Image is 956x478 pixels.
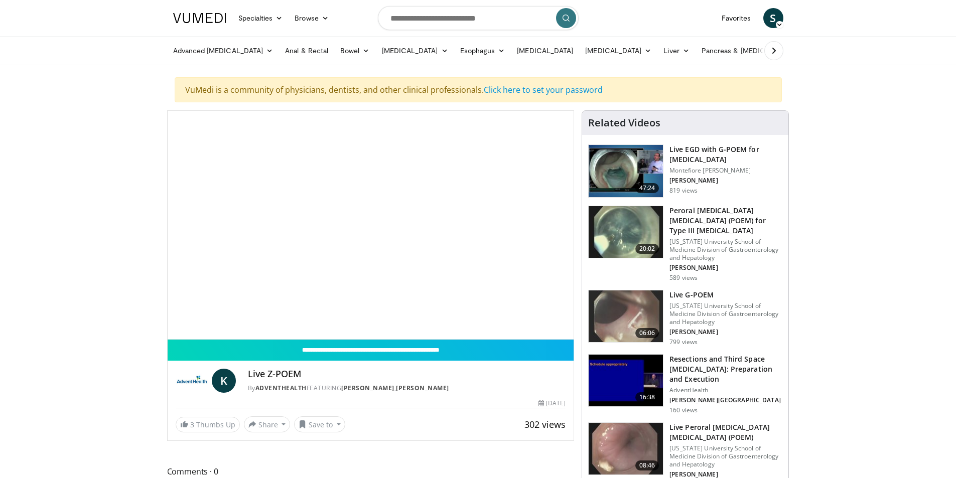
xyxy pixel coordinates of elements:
[716,8,757,28] a: Favorites
[669,396,782,404] p: [PERSON_NAME][GEOGRAPHIC_DATA]
[669,206,782,236] h3: Peroral [MEDICAL_DATA] [MEDICAL_DATA] (POEM) for Type III [MEDICAL_DATA]
[232,8,289,28] a: Specialties
[589,206,663,258] img: 3f502ed6-a0e1-4f11-8561-1a25583b0f82.150x105_q85_crop-smart_upscale.jpg
[669,302,782,326] p: [US_STATE] University School of Medicine Division of Gastroenterology and Hepatology
[669,338,698,346] p: 799 views
[294,416,345,432] button: Save to
[657,41,695,61] a: Liver
[669,354,782,384] h3: Resections and Third Space [MEDICAL_DATA]: Preparation and Execution
[376,41,454,61] a: [MEDICAL_DATA]
[669,274,698,282] p: 589 views
[279,41,334,61] a: Anal & Rectal
[669,328,782,336] p: [PERSON_NAME]
[669,386,782,394] p: AdventHealth
[635,460,659,470] span: 08:46
[176,417,240,432] a: 3 Thumbs Up
[669,444,782,468] p: [US_STATE] University School of Medicine Division of Gastroenterology and Hepatology
[176,369,208,393] img: AdventHealth
[635,392,659,402] span: 16:38
[248,384,566,393] div: By FEATURING ,
[396,384,449,392] a: [PERSON_NAME]
[669,264,782,272] p: [PERSON_NAME]
[190,420,194,429] span: 3
[669,406,698,414] p: 160 views
[248,369,566,380] h4: Live Z-POEM
[588,290,782,346] a: 06:06 Live G-POEM [US_STATE] University School of Medicine Division of Gastroenterology and Hepat...
[589,423,663,475] img: 0acd0d66-2b68-4be8-a295-fd3bfc8613e0.150x105_q85_crop-smart_upscale.jpg
[589,145,663,197] img: b265aa15-2b4d-4c62-b93c-6967e6f390db.150x105_q85_crop-smart_upscale.jpg
[175,77,782,102] div: VuMedi is a community of physicians, dentists, and other clinical professionals.
[635,244,659,254] span: 20:02
[635,328,659,338] span: 06:06
[484,84,603,95] a: Click here to set your password
[589,355,663,407] img: 24346d2b-1fbf-4793-9635-0f94ba5b6cdf.150x105_q85_crop-smart_upscale.jpg
[378,6,579,30] input: Search topics, interventions
[334,41,375,61] a: Bowel
[289,8,335,28] a: Browse
[696,41,813,61] a: Pancreas & [MEDICAL_DATA]
[763,8,783,28] a: S
[538,399,566,408] div: [DATE]
[669,290,782,300] h3: Live G-POEM
[212,369,236,393] a: K
[669,167,782,175] p: Montefiore [PERSON_NAME]
[669,238,782,262] p: [US_STATE] University School of Medicine Division of Gastroenterology and Hepatology
[669,187,698,195] p: 819 views
[588,144,782,198] a: 47:24 Live EGD with G-POEM for [MEDICAL_DATA] Montefiore [PERSON_NAME] [PERSON_NAME] 819 views
[669,177,782,185] p: [PERSON_NAME]
[669,144,782,165] h3: Live EGD with G-POEM for [MEDICAL_DATA]
[173,13,226,23] img: VuMedi Logo
[588,117,660,129] h4: Related Videos
[589,290,663,343] img: c0a2f06f-cb80-4b6e-98ad-1d5aff41a6d0.150x105_q85_crop-smart_upscale.jpg
[511,41,579,61] a: [MEDICAL_DATA]
[579,41,657,61] a: [MEDICAL_DATA]
[167,41,280,61] a: Advanced [MEDICAL_DATA]
[669,422,782,442] h3: Live Peroral [MEDICAL_DATA] [MEDICAL_DATA] (POEM)
[167,465,575,478] span: Comments 0
[454,41,511,61] a: Esophagus
[588,354,782,414] a: 16:38 Resections and Third Space [MEDICAL_DATA]: Preparation and Execution AdventHealth [PERSON_N...
[588,206,782,282] a: 20:02 Peroral [MEDICAL_DATA] [MEDICAL_DATA] (POEM) for Type III [MEDICAL_DATA] [US_STATE] Univers...
[635,183,659,193] span: 47:24
[524,418,566,430] span: 302 views
[341,384,394,392] a: [PERSON_NAME]
[244,416,291,432] button: Share
[168,111,574,340] video-js: Video Player
[255,384,307,392] a: AdventHealth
